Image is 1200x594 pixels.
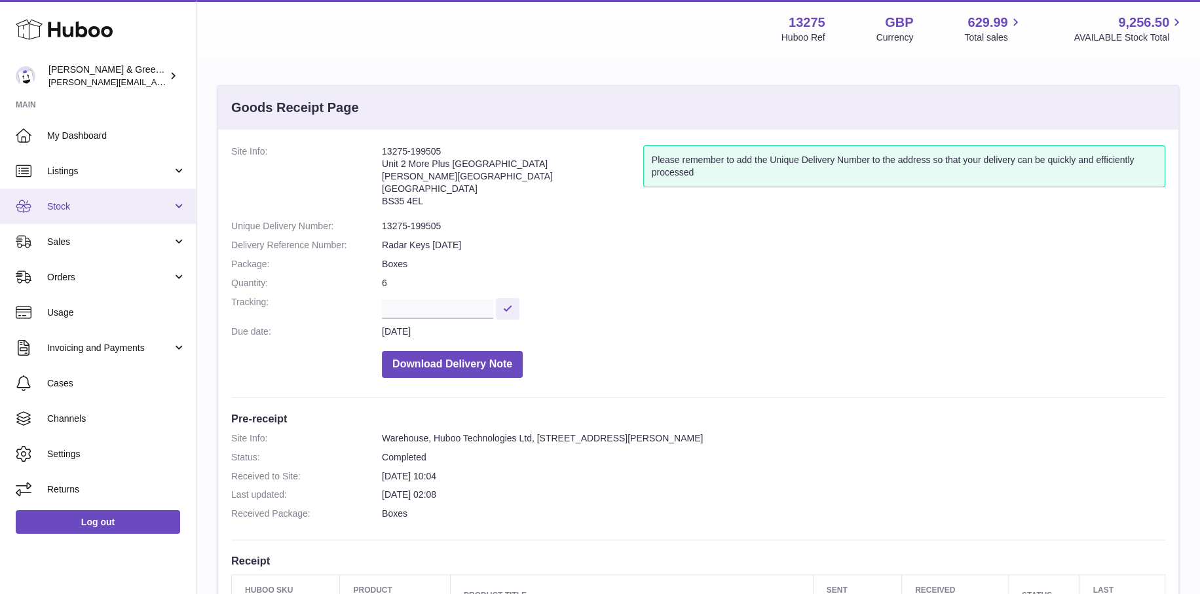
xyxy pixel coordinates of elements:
span: Returns [47,483,186,496]
span: Orders [47,271,172,284]
span: Stock [47,200,172,213]
span: Listings [47,165,172,177]
dd: [DATE] 02:08 [382,489,1165,501]
span: Invoicing and Payments [47,342,172,354]
span: 9,256.50 [1118,14,1169,31]
span: Cases [47,377,186,390]
div: Please remember to add the Unique Delivery Number to the address so that your delivery can be qui... [643,145,1165,187]
dd: Radar Keys [DATE] [382,239,1165,251]
dt: Site Info: [231,145,382,213]
dd: [DATE] 10:04 [382,470,1165,483]
span: AVAILABLE Stock Total [1074,31,1184,44]
button: Download Delivery Note [382,351,523,378]
dt: Due date: [231,325,382,338]
h3: Pre-receipt [231,411,1165,426]
span: 629.99 [967,14,1007,31]
div: Currency [876,31,914,44]
dt: Status: [231,451,382,464]
span: Sales [47,236,172,248]
span: My Dashboard [47,130,186,142]
span: Settings [47,448,186,460]
a: Log out [16,510,180,534]
dd: Boxes [382,508,1165,520]
strong: 13275 [789,14,825,31]
dd: Completed [382,451,1165,464]
dd: Boxes [382,258,1165,270]
dd: [DATE] [382,325,1165,338]
dt: Quantity: [231,277,382,289]
dt: Received Package: [231,508,382,520]
dd: 13275-199505 [382,220,1165,232]
h3: Receipt [231,553,1165,568]
span: [PERSON_NAME][EMAIL_ADDRESS][DOMAIN_NAME] [48,77,263,87]
dt: Delivery Reference Number: [231,239,382,251]
strong: GBP [885,14,913,31]
dt: Site Info: [231,432,382,445]
dd: Warehouse, Huboo Technologies Ltd, [STREET_ADDRESS][PERSON_NAME] [382,432,1165,445]
dt: Last updated: [231,489,382,501]
img: ellen@bluebadgecompany.co.uk [16,66,35,86]
dt: Unique Delivery Number: [231,220,382,232]
span: Usage [47,306,186,319]
dt: Tracking: [231,296,382,319]
a: 629.99 Total sales [964,14,1022,44]
dt: Received to Site: [231,470,382,483]
span: Channels [47,413,186,425]
div: [PERSON_NAME] & Green Ltd [48,64,166,88]
a: 9,256.50 AVAILABLE Stock Total [1074,14,1184,44]
div: Huboo Ref [781,31,825,44]
h3: Goods Receipt Page [231,99,359,117]
dd: 6 [382,277,1165,289]
dt: Package: [231,258,382,270]
span: Total sales [964,31,1022,44]
address: 13275-199505 Unit 2 More Plus [GEOGRAPHIC_DATA] [PERSON_NAME][GEOGRAPHIC_DATA] [GEOGRAPHIC_DATA] ... [382,145,643,213]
